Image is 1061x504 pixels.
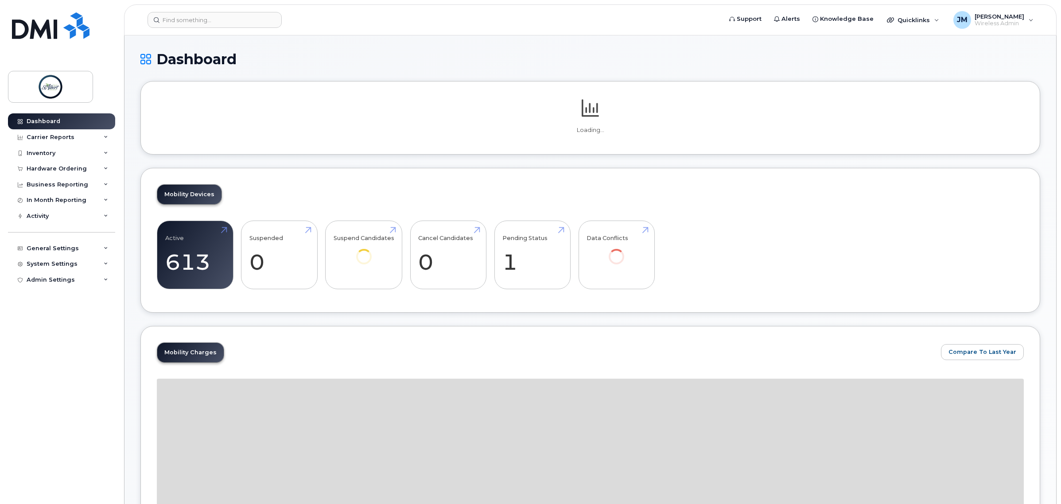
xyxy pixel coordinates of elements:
a: Pending Status 1 [502,226,562,284]
a: Suspend Candidates [334,226,394,277]
a: Cancel Candidates 0 [418,226,478,284]
a: Data Conflicts [587,226,646,277]
h1: Dashboard [140,51,1040,67]
span: Compare To Last Year [948,348,1016,356]
button: Compare To Last Year [941,344,1024,360]
a: Active 613 [165,226,225,284]
a: Suspended 0 [249,226,309,284]
a: Mobility Devices [157,185,222,204]
a: Mobility Charges [157,343,224,362]
p: Loading... [157,126,1024,134]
